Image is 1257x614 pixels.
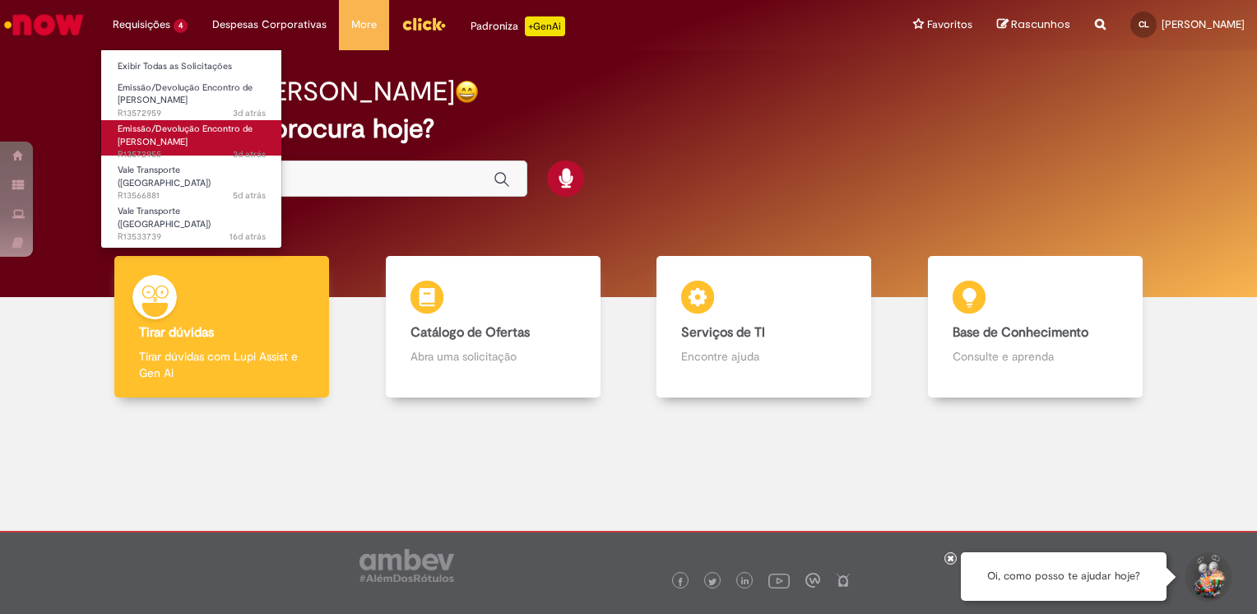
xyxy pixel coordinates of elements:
[139,348,304,381] p: Tirar dúvidas com Lupi Assist e Gen Ai
[124,77,455,106] h2: Boa noite, [PERSON_NAME]
[768,570,790,591] img: logo_footer_youtube.png
[953,348,1118,365] p: Consulte e aprenda
[900,256,1171,398] a: Base de Conhecimento Consulte e aprenda
[410,348,576,365] p: Abra uma solicitação
[113,16,170,33] span: Requisições
[118,164,211,189] span: Vale Transporte ([GEOGRAPHIC_DATA])
[681,348,847,365] p: Encontre ajuda
[358,256,629,398] a: Catálogo de Ofertas Abra uma solicitação
[953,324,1088,341] b: Base de Conhecimento
[1139,19,1149,30] span: CL
[1183,552,1232,602] button: Iniciar Conversa de Suporte
[525,16,565,36] p: +GenAi
[174,19,188,33] span: 4
[233,107,266,119] time: 27/09/2025 12:17:14
[628,256,900,398] a: Serviços de TI Encontre ajuda
[212,16,327,33] span: Despesas Corporativas
[233,189,266,202] span: 5d atrás
[233,148,266,160] time: 27/09/2025 12:14:03
[455,80,479,104] img: happy-face.png
[118,148,266,161] span: R13572955
[401,12,446,36] img: click_logo_yellow_360x200.png
[1011,16,1070,32] span: Rascunhos
[101,202,282,238] a: Aberto R13533739 : Vale Transporte (VT)
[101,58,282,76] a: Exibir Todas as Solicitações
[681,324,765,341] b: Serviços de TI
[805,573,820,588] img: logo_footer_workplace.png
[351,16,377,33] span: More
[139,324,214,341] b: Tirar dúvidas
[233,189,266,202] time: 25/09/2025 14:23:38
[471,16,565,36] div: Padroniza
[118,107,266,120] span: R13572959
[118,123,253,148] span: Emissão/Devolução Encontro de [PERSON_NAME]
[118,189,266,202] span: R13566881
[708,578,717,586] img: logo_footer_twitter.png
[233,148,266,160] span: 3d atrás
[233,107,266,119] span: 3d atrás
[1162,17,1245,31] span: [PERSON_NAME]
[230,230,266,243] span: 16d atrás
[118,230,266,244] span: R13533739
[124,114,1133,143] h2: O que você procura hoje?
[86,256,358,398] a: Tirar dúvidas Tirar dúvidas com Lupi Assist e Gen Ai
[230,230,266,243] time: 14/09/2025 19:47:53
[359,549,454,582] img: logo_footer_ambev_rotulo_gray.png
[927,16,972,33] span: Favoritos
[961,552,1167,601] div: Oi, como posso te ajudar hoje?
[118,81,253,107] span: Emissão/Devolução Encontro de [PERSON_NAME]
[741,577,749,587] img: logo_footer_linkedin.png
[100,49,282,249] ul: Requisições
[118,205,211,230] span: Vale Transporte ([GEOGRAPHIC_DATA])
[101,120,282,156] a: Aberto R13572955 : Emissão/Devolução Encontro de Contas Fornecedor
[2,8,86,41] img: ServiceNow
[410,324,530,341] b: Catálogo de Ofertas
[997,17,1070,33] a: Rascunhos
[836,573,851,588] img: logo_footer_naosei.png
[101,79,282,114] a: Aberto R13572959 : Emissão/Devolução Encontro de Contas Fornecedor
[101,161,282,197] a: Aberto R13566881 : Vale Transporte (VT)
[676,578,684,586] img: logo_footer_facebook.png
